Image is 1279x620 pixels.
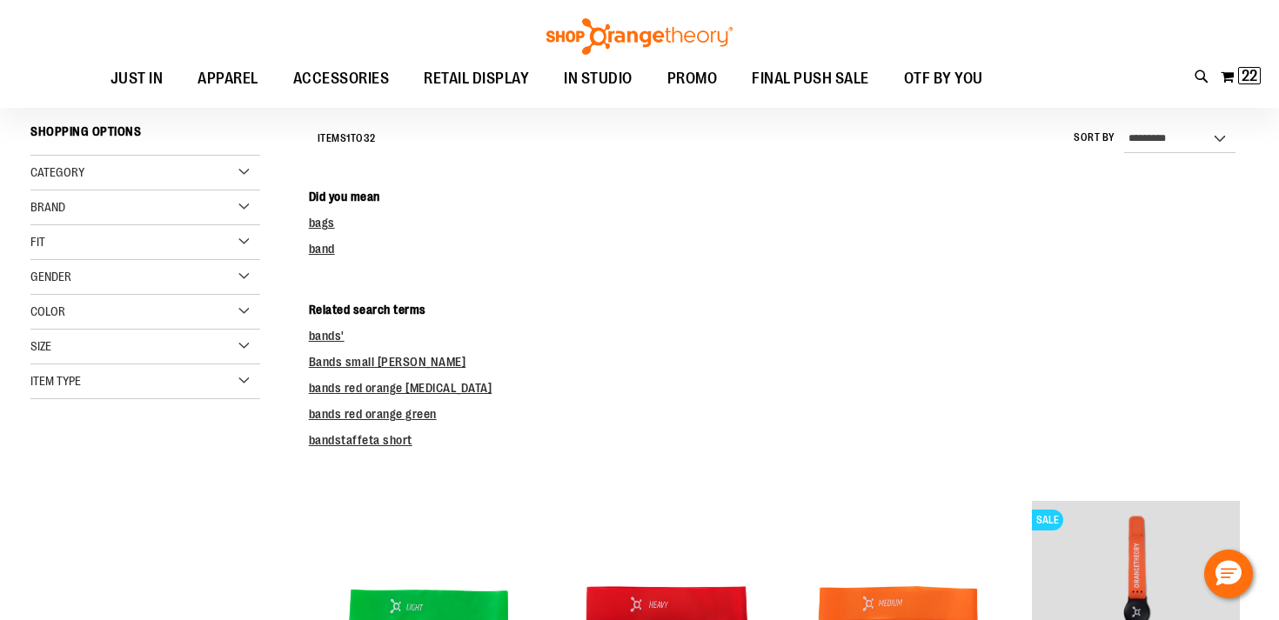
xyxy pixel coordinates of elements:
[30,200,65,214] span: Brand
[364,132,376,144] span: 32
[667,59,718,98] span: PROMO
[346,132,351,144] span: 1
[309,301,1249,318] dt: Related search terms
[424,59,529,98] span: RETAIL DISPLAY
[30,270,71,283] span: Gender
[734,59,887,99] a: FINAL PUSH SALE
[93,59,181,99] a: JUST IN
[1242,67,1257,84] span: 22
[309,188,1249,205] dt: Did you mean
[180,59,276,99] a: APPAREL
[309,433,412,447] a: bandstaffeta short
[30,165,84,179] span: Category
[276,59,407,99] a: ACCESSORIES
[30,374,81,388] span: Item Type
[546,59,650,99] a: IN STUDIO
[309,355,466,369] a: Bands small [PERSON_NAME]
[1074,130,1115,145] label: Sort By
[30,304,65,318] span: Color
[309,242,335,256] a: band
[1032,510,1063,530] span: SALE
[1204,550,1253,598] button: Hello, have a question? Let’s chat.
[752,59,869,98] span: FINAL PUSH SALE
[30,339,51,353] span: Size
[309,329,345,343] a: bands'
[406,59,546,99] a: RETAIL DISPLAY
[110,59,164,98] span: JUST IN
[293,59,390,98] span: ACCESSORIES
[650,59,735,99] a: PROMO
[564,59,633,98] span: IN STUDIO
[887,59,1001,99] a: OTF BY YOU
[30,117,260,156] strong: Shopping Options
[544,18,735,55] img: Shop Orangetheory
[309,216,335,230] a: bags
[318,125,376,152] h2: Items to
[198,59,258,98] span: APPAREL
[30,235,45,249] span: Fit
[904,59,983,98] span: OTF BY YOU
[309,381,492,395] a: bands red orange [MEDICAL_DATA]
[309,407,437,421] a: bands red orange green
